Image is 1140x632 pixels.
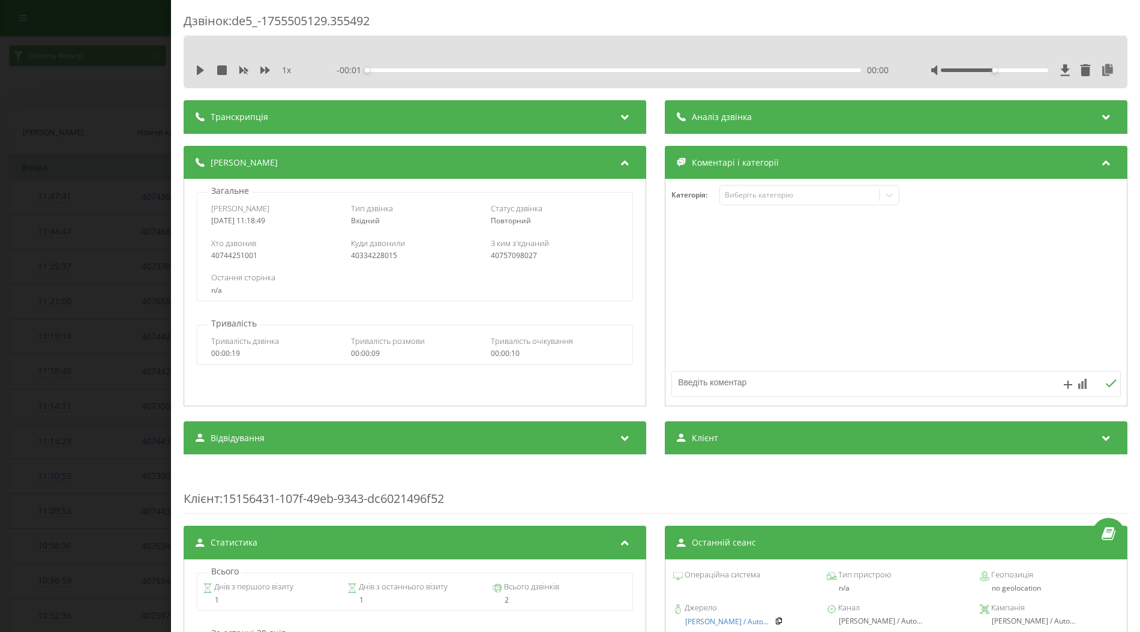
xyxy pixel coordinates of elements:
[491,238,549,248] span: З ким з'єднаний
[211,336,279,346] span: Тривалість дзвінка
[282,64,291,76] span: 1 x
[491,349,618,358] div: 00:00:10
[351,215,380,226] span: Вхідний
[184,13,1127,36] div: Дзвінок : de5_-1755505129.355492
[351,336,425,346] span: Тривалість розмови
[211,217,338,225] div: [DATE] 11:18:49
[685,618,769,626] a: [PERSON_NAME] / Auto...
[725,190,875,200] div: Виберіть категорію
[683,569,760,581] span: Операційна система
[357,581,448,593] span: Днів з останнього візиту
[211,432,265,444] span: Відвідування
[839,616,922,626] span: [PERSON_NAME] / Auto...
[867,64,889,76] span: 00:00
[685,616,769,627] span: [PERSON_NAME] / Auto...
[184,490,220,507] span: Клієнт
[351,349,478,358] div: 00:00:09
[365,68,370,73] div: Accessibility label
[989,569,1033,581] span: Геопозиція
[211,238,256,248] span: Хто дзвонив
[491,251,618,260] div: 40757098027
[491,336,573,346] span: Тривалість очікування
[337,64,367,76] span: - 00:01
[351,203,393,214] span: Тип дзвінка
[347,596,482,604] div: 1
[692,111,752,123] span: Аналіз дзвінка
[208,185,252,197] p: Загальне
[211,251,338,260] div: 40744251001
[491,203,542,214] span: Статус дзвінка
[692,537,756,549] span: Останній сеанс
[211,111,268,123] span: Транскрипція
[989,602,1025,614] span: Кампанія
[493,596,628,604] div: 2
[836,602,860,614] span: Канал
[184,466,1127,514] div: : 15156431-107f-49eb-9343-dc6021496f52
[211,349,338,358] div: 00:00:19
[502,581,559,593] span: Всього дзвінків
[980,584,1119,592] div: no geolocation
[203,596,338,604] div: 1
[211,157,278,169] span: [PERSON_NAME]
[208,318,260,330] p: Тривалість
[351,251,478,260] div: 40334228015
[692,157,779,169] span: Коментарі і категорії
[211,537,257,549] span: Статистика
[692,432,718,444] span: Клієнт
[827,584,966,592] div: n/a
[491,215,531,226] span: Повторний
[211,286,618,295] div: n/a
[683,602,717,614] span: Джерело
[671,191,719,199] h4: Категорія :
[208,565,242,577] p: Всього
[992,68,997,73] div: Accessibility label
[351,238,405,248] span: Куди дзвонили
[211,272,275,283] span: Остання сторінка
[836,569,891,581] span: Тип пристрою
[212,581,293,593] span: Днів з першого візиту
[211,203,269,214] span: [PERSON_NAME]
[992,616,1075,626] span: [PERSON_NAME] / Auto...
